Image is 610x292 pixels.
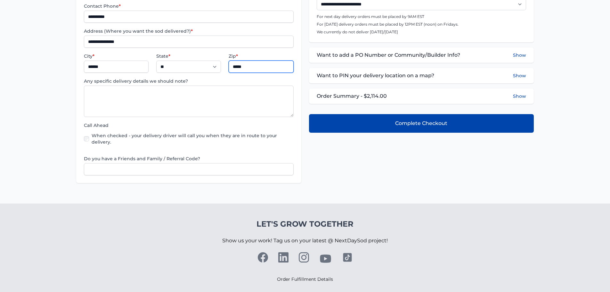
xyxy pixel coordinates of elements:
[84,78,293,84] label: Any specific delivery details we should note?
[84,3,293,9] label: Contact Phone
[513,51,526,59] button: Show
[222,229,388,252] p: Show us your work! Tag us on your latest @ NextDaySod project!
[229,53,293,59] label: Zip
[513,93,526,99] button: Show
[92,132,293,145] label: When checked - your delivery driver will call you when they are in route to your delivery.
[317,92,387,100] span: Order Summary - $2,114.00
[222,219,388,229] h4: Let's Grow Together
[309,114,534,133] button: Complete Checkout
[513,72,526,79] button: Show
[84,53,149,59] label: City
[84,122,293,129] label: Call Ahead
[156,53,221,59] label: State
[84,155,293,162] label: Do you have a Friends and Family / Referral Code?
[317,14,526,19] p: For next day delivery orders must be placed by 9AM EST
[317,22,526,27] p: For [DATE] delivery orders must be placed by 12PM EST (noon) on Fridays.
[317,51,460,59] span: Want to add a PO Number or Community/Builder Info?
[84,28,293,34] label: Address (Where you want the sod delivered?)
[395,120,447,127] span: Complete Checkout
[317,72,434,79] span: Want to PIN your delivery location on a map?
[317,29,526,35] p: We currently do not deliver [DATE]/[DATE]
[277,276,333,282] a: Order Fulfillment Details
